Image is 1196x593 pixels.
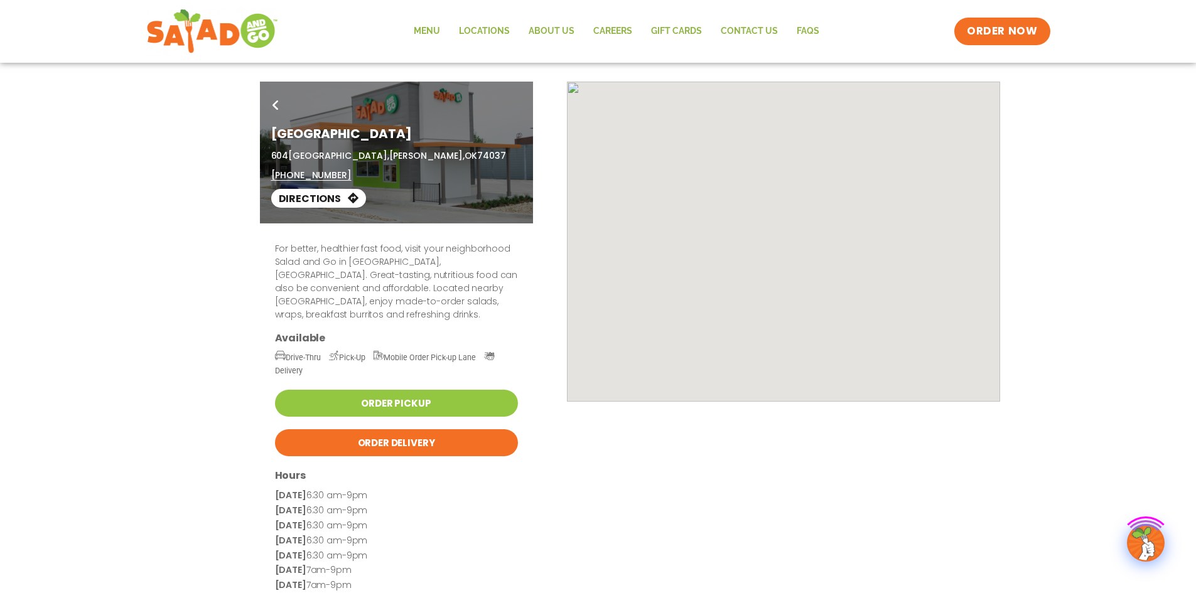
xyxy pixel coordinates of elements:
[271,149,289,162] span: 604
[275,564,306,576] strong: [DATE]
[275,469,518,482] h3: Hours
[275,579,306,591] strong: [DATE]
[329,353,365,362] span: Pick-Up
[389,149,465,162] span: [PERSON_NAME],
[519,17,584,46] a: About Us
[374,353,477,362] span: Mobile Order Pick-up Lane
[275,242,518,321] p: For better, healthier fast food, visit your neighborhood Salad and Go in [GEOGRAPHIC_DATA], [GEOG...
[584,17,642,46] a: Careers
[404,17,450,46] a: Menu
[275,504,306,516] strong: [DATE]
[275,390,518,417] a: Order Pickup
[275,331,518,345] h3: Available
[275,549,306,562] strong: [DATE]
[787,17,829,46] a: FAQs
[275,353,321,362] span: Drive-Thru
[271,124,522,143] h1: [GEOGRAPHIC_DATA]
[275,563,518,578] p: 7am-9pm
[967,24,1037,39] span: ORDER NOW
[271,169,352,182] a: [PHONE_NUMBER]
[275,578,518,593] p: 7am-9pm
[271,189,366,208] a: Directions
[288,149,389,162] span: [GEOGRAPHIC_DATA],
[275,548,518,564] p: 6:30 am-9pm
[642,17,711,46] a: GIFT CARDS
[404,17,829,46] nav: Menu
[465,149,478,162] span: OK
[450,17,519,46] a: Locations
[477,149,505,162] span: 74037
[954,18,1050,45] a: ORDER NOW
[711,17,787,46] a: Contact Us
[275,503,518,518] p: 6:30 am-9pm
[275,489,306,501] strong: [DATE]
[275,429,518,456] a: Order Delivery
[146,6,279,56] img: new-SAG-logo-768×292
[275,533,518,548] p: 6:30 am-9pm
[275,488,518,503] p: 6:30 am-9pm
[275,519,306,532] strong: [DATE]
[275,534,306,547] strong: [DATE]
[275,518,518,533] p: 6:30 am-9pm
